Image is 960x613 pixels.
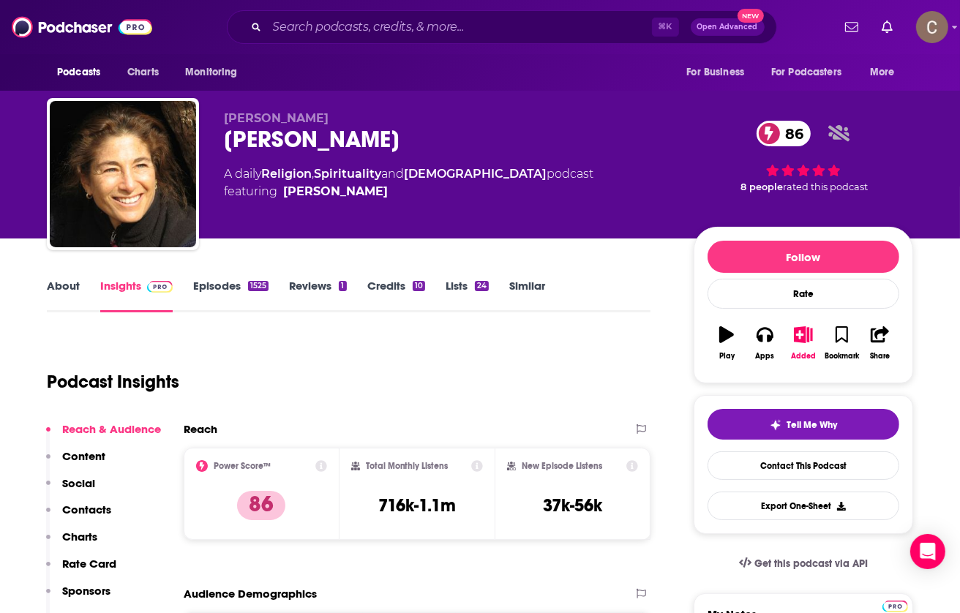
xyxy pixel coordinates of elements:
[676,59,762,86] button: open menu
[870,62,895,83] span: More
[446,279,489,312] a: Lists24
[62,449,105,463] p: Content
[62,584,110,598] p: Sponsors
[694,111,913,202] div: 86 8 peoplerated this podcast
[62,557,116,571] p: Rate Card
[283,183,388,200] a: Tara Brach
[757,121,811,146] a: 86
[756,352,775,361] div: Apps
[289,279,346,312] a: Reviews1
[738,9,764,23] span: New
[708,279,899,309] div: Rate
[741,181,784,192] span: 8 people
[916,11,948,43] img: User Profile
[686,62,744,83] span: For Business
[522,461,602,471] h2: New Episode Listens
[62,422,161,436] p: Reach & Audience
[248,281,269,291] div: 1525
[214,461,271,471] h2: Power Score™
[46,557,116,584] button: Rate Card
[267,15,652,39] input: Search podcasts, credits, & more...
[708,451,899,480] a: Contact This Podcast
[708,492,899,520] button: Export One-Sheet
[185,62,237,83] span: Monitoring
[910,534,945,569] div: Open Intercom Messenger
[784,181,869,192] span: rated this podcast
[193,279,269,312] a: Episodes1525
[839,15,864,40] a: Show notifications dropdown
[697,23,758,31] span: Open Advanced
[339,281,346,291] div: 1
[312,167,314,181] span: ,
[475,281,489,291] div: 24
[876,15,899,40] a: Show notifications dropdown
[916,11,948,43] span: Logged in as clay.bolton
[184,587,317,601] h2: Audience Demographics
[727,546,880,582] a: Get this podcast via API
[543,494,602,516] h3: 37k-56k
[791,352,816,361] div: Added
[237,491,285,520] p: 86
[12,13,152,41] img: Podchaser - Follow, Share and Rate Podcasts
[413,281,425,291] div: 10
[754,557,868,570] span: Get this podcast via API
[708,241,899,273] button: Follow
[762,59,863,86] button: open menu
[652,18,679,37] span: ⌘ K
[175,59,256,86] button: open menu
[227,10,777,44] div: Search podcasts, credits, & more...
[100,279,173,312] a: InsightsPodchaser Pro
[860,59,913,86] button: open menu
[224,183,593,200] span: featuring
[47,279,80,312] a: About
[404,167,547,181] a: [DEMOGRAPHIC_DATA]
[825,352,859,361] div: Bookmark
[771,121,811,146] span: 86
[367,279,425,312] a: Credits10
[366,461,449,471] h2: Total Monthly Listens
[47,59,119,86] button: open menu
[708,317,746,369] button: Play
[46,530,97,557] button: Charts
[184,422,217,436] h2: Reach
[62,476,95,490] p: Social
[261,167,312,181] a: Religion
[127,62,159,83] span: Charts
[509,279,545,312] a: Similar
[62,530,97,544] p: Charts
[147,281,173,293] img: Podchaser Pro
[771,62,841,83] span: For Podcasters
[882,601,908,612] img: Podchaser Pro
[719,352,735,361] div: Play
[118,59,168,86] a: Charts
[46,503,111,530] button: Contacts
[50,101,196,247] img: Tara Brach
[57,62,100,83] span: Podcasts
[822,317,860,369] button: Bookmark
[378,494,456,516] h3: 716k-1.1m
[770,419,781,431] img: tell me why sparkle
[381,167,404,181] span: and
[46,422,161,449] button: Reach & Audience
[47,371,179,393] h1: Podcast Insights
[784,317,822,369] button: Added
[46,449,105,476] button: Content
[861,317,899,369] button: Share
[746,317,784,369] button: Apps
[787,419,838,431] span: Tell Me Why
[62,503,111,516] p: Contacts
[46,476,95,503] button: Social
[882,598,908,612] a: Pro website
[691,18,765,36] button: Open AdvancedNew
[46,584,110,611] button: Sponsors
[708,409,899,440] button: tell me why sparkleTell Me Why
[224,165,593,200] div: A daily podcast
[314,167,381,181] a: Spirituality
[224,111,329,125] span: [PERSON_NAME]
[870,352,890,361] div: Share
[916,11,948,43] button: Show profile menu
